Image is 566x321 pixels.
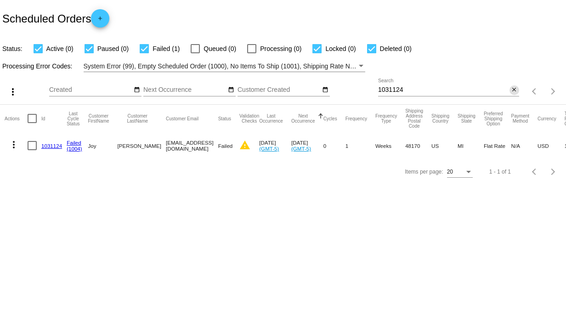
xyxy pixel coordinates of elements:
mat-cell: USD [538,132,565,159]
button: Change sorting for Frequency [345,116,367,121]
button: Change sorting for Id [41,116,45,121]
a: Failed [67,140,81,146]
mat-cell: 48170 [405,132,431,159]
mat-cell: [PERSON_NAME] [118,132,166,159]
h2: Scheduled Orders [2,9,109,28]
span: Locked (0) [325,43,356,54]
button: Change sorting for CustomerLastName [118,113,158,124]
mat-icon: date_range [322,86,328,94]
mat-cell: [EMAIL_ADDRESS][DOMAIN_NAME] [166,132,218,159]
button: Clear [509,85,519,95]
mat-cell: Flat Rate [484,132,511,159]
button: Change sorting for ShippingState [458,113,475,124]
span: Paused (0) [97,43,129,54]
span: Processing Error Codes: [2,62,73,70]
mat-cell: [DATE] [259,132,291,159]
mat-cell: [DATE] [291,132,323,159]
mat-icon: more_vert [7,86,18,97]
mat-header-cell: Validation Checks [239,105,259,132]
mat-select: Items per page: [447,169,473,175]
span: Status: [2,45,23,52]
a: (GMT-5) [291,146,311,152]
button: Change sorting for CurrencyIso [538,116,556,121]
mat-icon: warning [239,140,250,151]
mat-icon: more_vert [8,139,19,150]
mat-cell: 1 [345,132,375,159]
button: Change sorting for CustomerEmail [166,116,198,121]
button: Next page [544,163,562,181]
span: Active (0) [46,43,74,54]
a: 1031124 [41,143,62,149]
mat-header-cell: Actions [5,105,28,132]
button: Previous page [526,163,544,181]
mat-cell: US [431,132,458,159]
button: Change sorting for Cycles [323,116,337,121]
span: Failed [218,143,233,149]
input: Created [49,86,132,94]
span: Processing (0) [260,43,301,54]
div: Items per page: [405,169,443,175]
input: Search [378,86,509,94]
mat-icon: date_range [134,86,140,94]
mat-icon: add [95,15,106,26]
button: Change sorting for LastOccurrenceUtc [259,113,283,124]
button: Change sorting for CustomerFirstName [88,113,109,124]
a: (1004) [67,146,82,152]
button: Previous page [526,82,544,101]
mat-cell: Joy [88,132,117,159]
span: Deleted (0) [380,43,412,54]
mat-cell: Weeks [375,132,405,159]
input: Customer Created [238,86,320,94]
mat-icon: close [511,86,517,94]
mat-icon: date_range [228,86,234,94]
button: Change sorting for PaymentMethod.Type [511,113,529,124]
button: Next page [544,82,562,101]
a: (GMT-5) [259,146,279,152]
button: Change sorting for PreferredShippingOption [484,111,503,126]
span: Failed (1) [153,43,180,54]
button: Change sorting for ShippingCountry [431,113,449,124]
button: Change sorting for ShippingPostcode [405,108,423,129]
button: Change sorting for LastProcessingCycleId [67,111,79,126]
span: 20 [447,169,453,175]
button: Change sorting for FrequencyType [375,113,397,124]
mat-cell: MI [458,132,484,159]
mat-cell: 0 [323,132,345,159]
button: Change sorting for Status [218,116,231,121]
button: Change sorting for NextOccurrenceUtc [291,113,315,124]
span: Queued (0) [204,43,236,54]
mat-select: Filter by Processing Error Codes [84,61,366,72]
input: Next Occurrence [143,86,226,94]
div: 1 - 1 of 1 [489,169,511,175]
mat-cell: N/A [511,132,538,159]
